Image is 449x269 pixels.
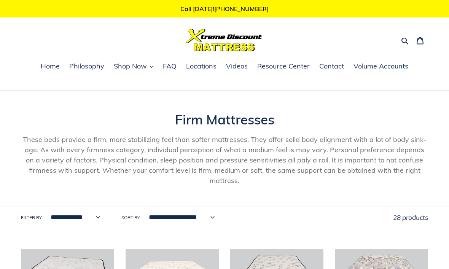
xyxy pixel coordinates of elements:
[226,62,248,71] span: Videos
[21,214,42,221] label: Filter by
[23,135,427,185] span: These beds provide a firm, more stabilizing feel than softer mattresses. They offer solid body al...
[65,61,108,72] a: Philosophy
[253,61,314,72] a: Resource Center
[186,62,217,71] span: Locations
[214,5,269,13] a: [PHONE_NUMBER]
[121,214,140,221] label: Sort by
[114,62,147,71] span: Shop Now
[41,62,60,71] span: Home
[182,61,220,72] a: Locations
[110,61,157,72] button: Shop Now
[353,62,408,71] span: Volume Accounts
[393,213,428,221] span: 28 products
[350,61,412,72] a: Volume Accounts
[257,62,310,71] span: Resource Center
[37,61,64,72] a: Home
[319,62,344,71] span: Contact
[315,61,348,72] a: Contact
[159,61,180,72] a: FAQ
[69,62,104,71] span: Philosophy
[186,29,263,51] img: Xtreme Discount Mattress
[222,61,252,72] a: Videos
[175,111,274,128] span: Firm Mattresses
[163,62,177,71] span: FAQ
